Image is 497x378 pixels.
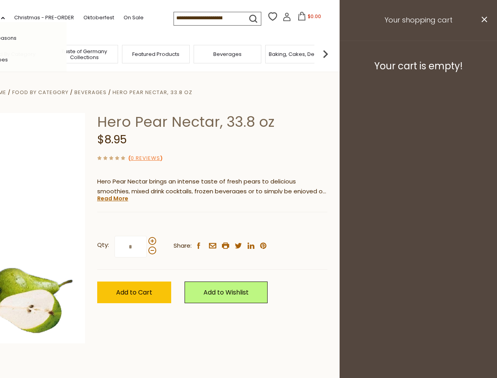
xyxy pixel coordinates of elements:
[97,113,327,131] h1: Hero Pear Nectar, 33.8 oz
[53,48,116,60] a: Taste of Germany Collections
[115,236,147,258] input: Qty:
[83,13,114,22] a: Oktoberfest
[213,51,242,57] a: Beverages
[349,60,487,72] h3: Your cart is empty!
[269,51,330,57] a: Baking, Cakes, Desserts
[97,195,128,202] a: Read More
[14,13,74,22] a: Christmas - PRE-ORDER
[318,46,333,62] img: next arrow
[97,132,127,147] span: $8.95
[308,13,321,20] span: $0.00
[116,288,152,297] span: Add to Cart
[97,177,327,196] p: Hero Pear Nectar brings an intense taste of fresh pears to delicious smoothies, mixed drink cockt...
[12,89,68,96] a: Food By Category
[132,51,179,57] a: Featured Products
[97,282,171,303] button: Add to Cart
[74,89,107,96] a: Beverages
[131,154,160,163] a: 0 Reviews
[174,241,192,251] span: Share:
[97,240,109,250] strong: Qty:
[185,282,268,303] a: Add to Wishlist
[128,154,163,162] span: ( )
[113,89,192,96] a: Hero Pear Nectar, 33.8 oz
[124,13,144,22] a: On Sale
[293,12,326,24] button: $0.00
